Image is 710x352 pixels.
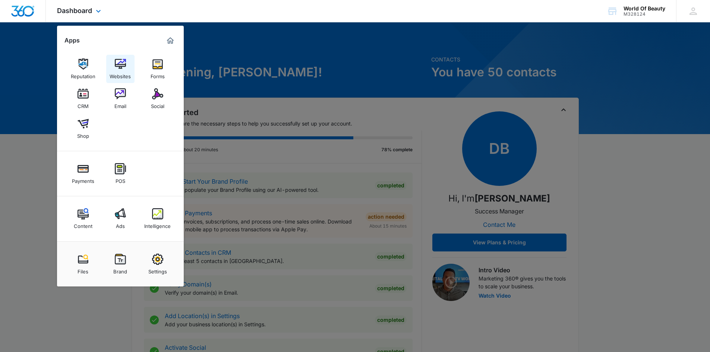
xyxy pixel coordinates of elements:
div: Settings [148,265,167,275]
div: Reputation [71,70,95,79]
div: Content [74,219,92,229]
div: Intelligence [144,219,171,229]
a: Reputation [69,55,97,83]
div: Websites [110,70,131,79]
a: Settings [143,250,172,278]
div: Payments [72,174,94,184]
div: Email [114,99,126,109]
div: Ads [116,219,125,229]
div: POS [116,174,125,184]
a: POS [106,159,135,188]
a: Brand [106,250,135,278]
a: CRM [69,85,97,113]
div: Forms [151,70,165,79]
a: Content [69,204,97,233]
span: Dashboard [57,7,92,15]
a: Files [69,250,97,278]
div: account name [624,6,665,12]
a: Ads [106,204,135,233]
div: Files [78,265,88,275]
a: Email [106,85,135,113]
div: account id [624,12,665,17]
div: Brand [113,265,127,275]
a: Websites [106,55,135,83]
div: Social [151,99,164,109]
a: Shop [69,114,97,143]
a: Forms [143,55,172,83]
a: Marketing 360® Dashboard [164,35,176,47]
div: Shop [77,129,89,139]
a: Intelligence [143,204,172,233]
div: CRM [78,99,89,109]
a: Payments [69,159,97,188]
a: Social [143,85,172,113]
h2: Apps [64,37,80,44]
